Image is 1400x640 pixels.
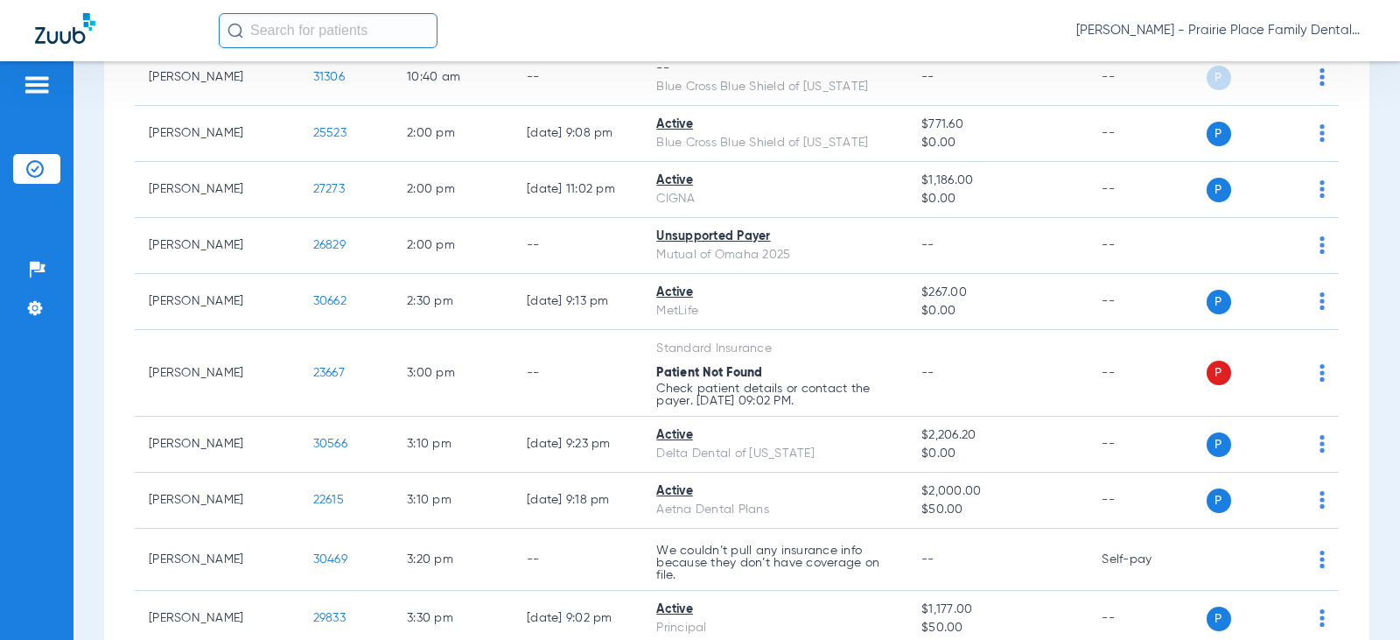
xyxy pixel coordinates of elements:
[921,116,1074,134] span: $771.60
[393,473,513,529] td: 3:10 PM
[1319,68,1325,86] img: group-dot-blue.svg
[1319,180,1325,198] img: group-dot-blue.svg
[313,295,346,307] span: 30662
[1088,50,1206,106] td: --
[656,383,893,407] p: Check patient details or contact the payer. [DATE] 09:02 PM.
[135,529,299,591] td: [PERSON_NAME]
[393,106,513,162] td: 2:00 PM
[1088,106,1206,162] td: --
[227,23,243,39] img: Search Icon
[393,162,513,218] td: 2:00 PM
[513,417,642,473] td: [DATE] 9:23 PM
[921,445,1074,463] span: $0.00
[656,78,893,96] div: Blue Cross Blue Shield of [US_STATE]
[135,106,299,162] td: [PERSON_NAME]
[656,302,893,320] div: MetLife
[313,612,346,624] span: 29833
[921,501,1074,519] span: $50.00
[656,619,893,637] div: Principal
[1319,364,1325,382] img: group-dot-blue.svg
[921,482,1074,501] span: $2,000.00
[921,284,1074,302] span: $267.00
[513,529,642,591] td: --
[1088,162,1206,218] td: --
[1088,473,1206,529] td: --
[135,218,299,274] td: [PERSON_NAME]
[393,417,513,473] td: 3:10 PM
[656,172,893,190] div: Active
[313,71,345,83] span: 31306
[656,340,893,358] div: Standard Insurance
[1207,361,1231,385] span: P
[513,330,642,417] td: --
[35,13,95,44] img: Zuub Logo
[656,190,893,208] div: CIGNA
[921,239,934,251] span: --
[1088,529,1206,591] td: Self-pay
[656,601,893,619] div: Active
[513,274,642,330] td: [DATE] 9:13 PM
[1207,433,1231,457] span: P
[135,330,299,417] td: [PERSON_NAME]
[393,218,513,274] td: 2:00 PM
[1319,551,1325,568] img: group-dot-blue.svg
[313,438,347,450] span: 30566
[1207,607,1231,631] span: P
[393,274,513,330] td: 2:30 PM
[135,473,299,529] td: [PERSON_NAME]
[313,127,346,139] span: 25523
[1207,290,1231,314] span: P
[1319,124,1325,142] img: group-dot-blue.svg
[1319,236,1325,254] img: group-dot-blue.svg
[313,239,346,251] span: 26829
[513,50,642,106] td: --
[656,426,893,445] div: Active
[1088,330,1206,417] td: --
[656,501,893,519] div: Aetna Dental Plans
[313,183,345,195] span: 27273
[656,116,893,134] div: Active
[656,545,893,581] p: We couldn’t pull any insurance info because they don’t have coverage on file.
[1319,292,1325,310] img: group-dot-blue.svg
[1207,489,1231,513] span: P
[393,50,513,106] td: 10:40 AM
[921,367,934,379] span: --
[1319,435,1325,453] img: group-dot-blue.svg
[921,190,1074,208] span: $0.00
[1207,122,1231,146] span: P
[313,494,344,506] span: 22615
[313,553,347,566] span: 30469
[1088,417,1206,473] td: --
[393,529,513,591] td: 3:20 PM
[656,367,762,379] span: Patient Not Found
[513,162,642,218] td: [DATE] 11:02 PM
[921,619,1074,637] span: $50.00
[23,74,51,95] img: hamburger-icon
[135,417,299,473] td: [PERSON_NAME]
[219,13,437,48] input: Search for patients
[921,426,1074,445] span: $2,206.20
[1319,609,1325,627] img: group-dot-blue.svg
[135,162,299,218] td: [PERSON_NAME]
[393,330,513,417] td: 3:00 PM
[921,71,934,83] span: --
[656,246,893,264] div: Mutual of Omaha 2025
[1076,22,1365,39] span: [PERSON_NAME] - Prairie Place Family Dental
[656,134,893,152] div: Blue Cross Blue Shield of [US_STATE]
[921,134,1074,152] span: $0.00
[1088,218,1206,274] td: --
[1207,66,1231,90] span: P
[135,274,299,330] td: [PERSON_NAME]
[656,228,893,246] div: Unsupported Payer
[921,601,1074,619] span: $1,177.00
[1319,491,1325,509] img: group-dot-blue.svg
[135,50,299,106] td: [PERSON_NAME]
[656,284,893,302] div: Active
[313,367,345,379] span: 23667
[513,218,642,274] td: --
[656,482,893,501] div: Active
[1088,274,1206,330] td: --
[513,473,642,529] td: [DATE] 9:18 PM
[513,106,642,162] td: [DATE] 9:08 PM
[921,172,1074,190] span: $1,186.00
